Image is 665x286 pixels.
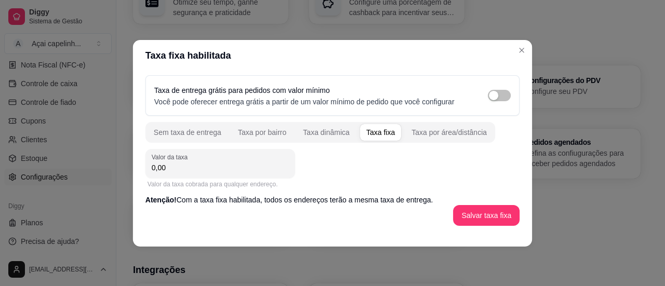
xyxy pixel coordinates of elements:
[303,127,350,137] div: Taxa dinâmica
[133,39,532,71] header: Taxa fixa habilitada
[411,127,487,137] div: Taxa por área/distância
[453,205,520,226] button: Salvar taxa fixa
[154,86,330,94] label: Taxa de entrega grátis para pedidos com valor mínimo
[148,180,293,188] div: Valor da taxa cobrada para qualquer endereço.
[513,42,530,58] button: Close
[152,162,289,173] input: Valor da taxa
[238,127,286,137] div: Taxa por bairro
[154,96,455,106] p: Você pode oferecer entrega grátis a partir de um valor mínimo de pedido que você configurar
[145,196,177,204] span: Atenção!
[154,127,221,137] div: Sem taxa de entrega
[152,153,191,161] label: Valor da taxa
[366,127,395,137] div: Taxa fixa
[145,195,520,205] p: Com a taxa fixa habilitada, todos os endereços terão a mesma taxa de entrega.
